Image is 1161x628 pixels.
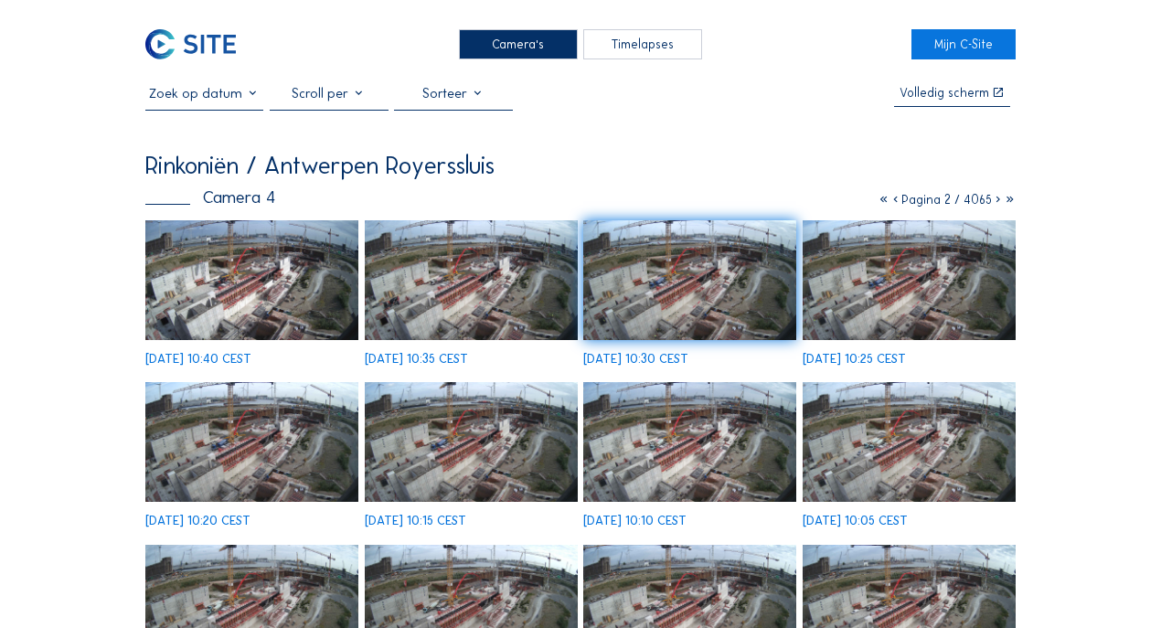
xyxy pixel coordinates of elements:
img: image_52819906 [583,382,796,502]
img: image_52819758 [803,382,1016,502]
div: [DATE] 10:25 CEST [803,353,906,365]
img: C-SITE Logo [145,29,237,59]
div: [DATE] 10:20 CEST [145,515,250,527]
div: [DATE] 10:30 CEST [583,353,688,365]
img: image_52820540 [365,220,578,340]
div: Camera's [459,29,578,59]
div: Volledig scherm [900,87,989,99]
div: Timelapses [583,29,702,59]
div: [DATE] 10:05 CEST [803,515,908,527]
img: image_52820451 [583,220,796,340]
img: image_52819989 [365,382,578,502]
img: image_52820146 [145,382,358,502]
div: [DATE] 10:40 CEST [145,353,251,365]
a: C-SITE Logo [145,29,250,59]
span: Pagina 2 / 4065 [901,192,992,208]
img: image_52820695 [145,220,358,340]
div: [DATE] 10:35 CEST [365,353,468,365]
div: [DATE] 10:10 CEST [583,515,687,527]
div: Camera 4 [145,189,276,207]
div: Rinkoniën / Antwerpen Royerssluis [145,154,495,178]
img: image_52820290 [803,220,1016,340]
div: [DATE] 10:15 CEST [365,515,466,527]
input: Zoek op datum 󰅀 [145,85,264,101]
a: Mijn C-Site [911,29,1016,59]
